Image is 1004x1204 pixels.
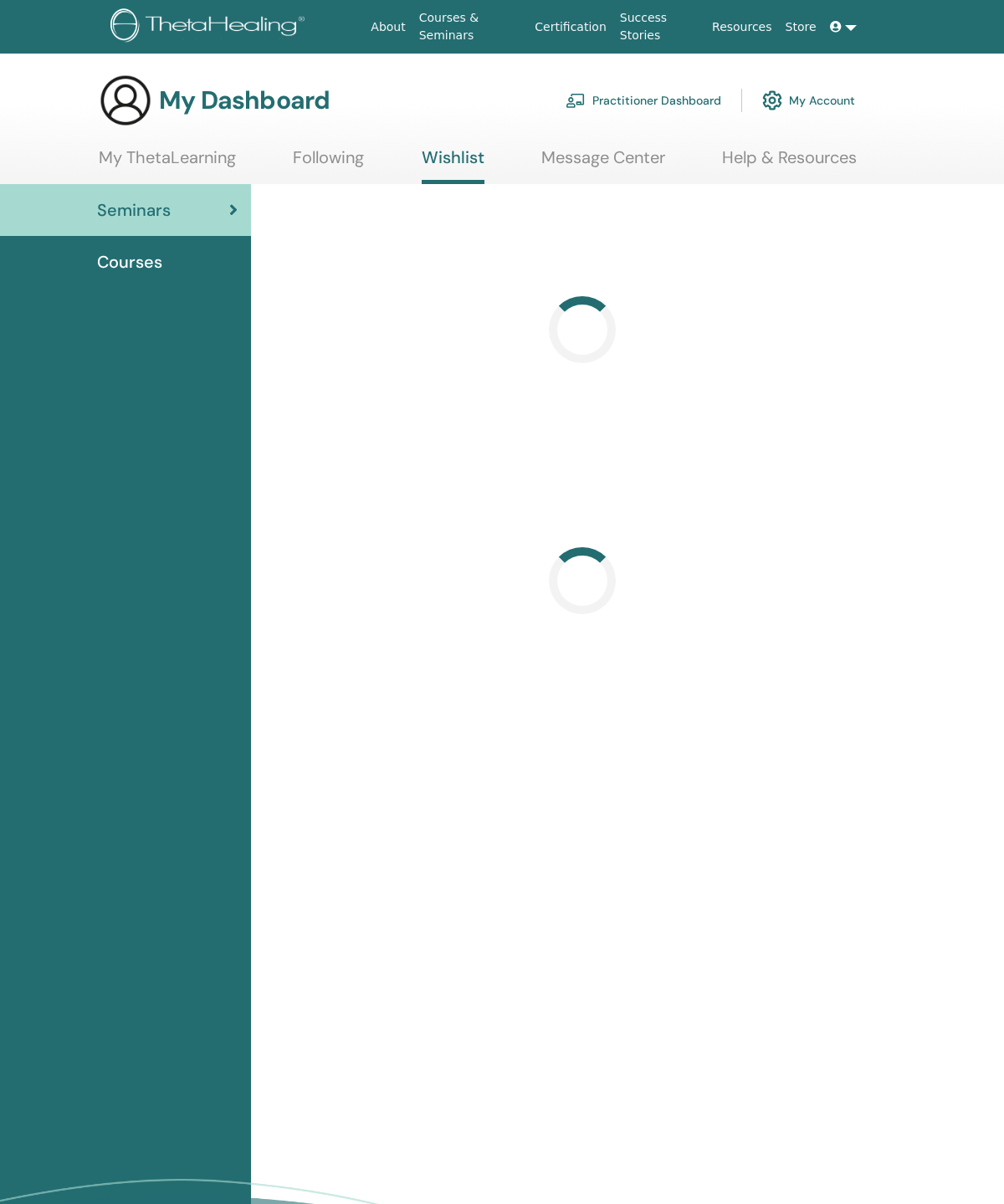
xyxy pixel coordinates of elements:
[705,12,779,43] a: Resources
[566,82,721,119] a: Practitioner Dashboard
[779,12,823,43] a: Store
[159,85,330,115] h3: My Dashboard
[566,93,586,108] img: chalkboard-teacher.svg
[722,147,857,180] a: Help & Resources
[762,86,782,115] img: cog.svg
[293,147,364,180] a: Following
[412,3,529,51] a: Courses & Seminars
[422,147,484,184] a: Wishlist
[613,3,705,51] a: Success Stories
[762,82,855,119] a: My Account
[97,249,162,274] span: Courses
[97,197,171,223] span: Seminars
[99,74,152,127] img: generic-user-icon.jpg
[110,8,310,46] img: logo.png
[364,12,412,43] a: About
[99,147,236,180] a: My ThetaLearning
[528,12,612,43] a: Certification
[541,147,665,180] a: Message Center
